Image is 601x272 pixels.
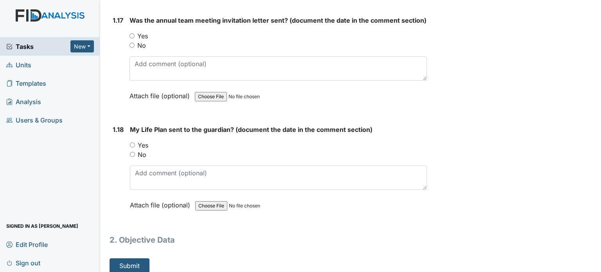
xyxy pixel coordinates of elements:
span: My Life Plan sent to the guardian? (document the date in the comment section) [130,126,372,133]
label: No [138,150,146,159]
label: Attach file (optional) [130,196,193,210]
span: Edit Profile [6,238,48,250]
span: Analysis [6,95,41,108]
h1: 2. Objective Data [110,234,427,246]
label: No [137,41,146,50]
input: No [130,152,135,157]
span: Signed in as [PERSON_NAME] [6,220,78,232]
label: 1.18 [113,125,124,134]
label: Yes [137,31,148,41]
a: Tasks [6,42,70,51]
label: Attach file (optional) [130,87,193,101]
span: Templates [6,77,46,89]
span: Users & Groups [6,114,63,126]
span: Sign out [6,257,40,269]
input: Yes [130,142,135,148]
span: Units [6,59,31,71]
label: 1.17 [113,16,123,25]
input: Yes [130,33,135,38]
button: New [70,40,94,52]
input: No [130,43,135,48]
label: Yes [138,141,148,150]
span: Was the annual team meeting invitation letter sent? (document the date in the comment section) [130,16,426,24]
